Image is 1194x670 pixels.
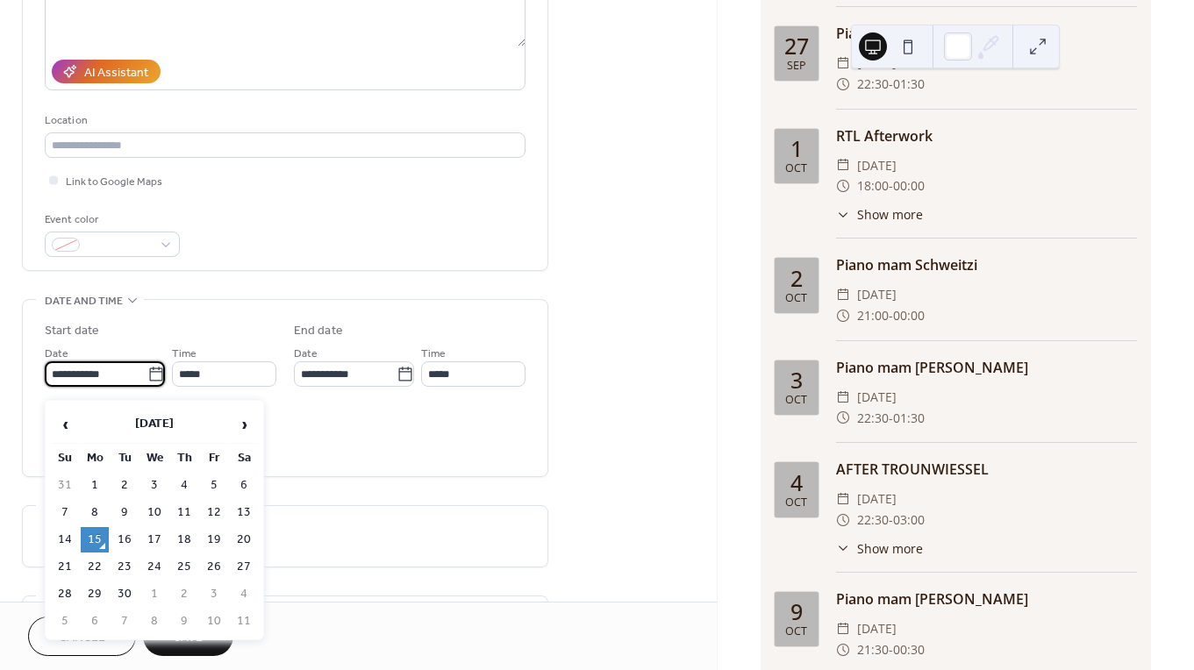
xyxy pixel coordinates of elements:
th: We [140,445,168,471]
td: 1 [140,581,168,607]
div: Oct [785,497,807,509]
div: ​ [836,387,850,408]
span: Cancel [59,629,105,647]
div: Piano mam [PERSON_NAME] [836,588,1137,609]
button: AI Assistant [52,60,161,83]
td: 9 [111,500,139,525]
th: [DATE] [81,406,228,444]
td: 14 [51,527,79,552]
td: 3 [200,581,228,607]
td: 20 [230,527,258,552]
span: 22:30 [857,74,889,95]
td: 8 [81,500,109,525]
span: 01:30 [893,74,925,95]
div: Oct [785,395,807,406]
td: 1 [81,473,109,498]
div: ​ [836,408,850,429]
span: Show more [857,539,923,558]
th: Fr [200,445,228,471]
td: 2 [111,473,139,498]
div: AFTER TROUNWIESSEL [836,459,1137,480]
div: ​ [836,155,850,176]
span: [DATE] [857,618,897,639]
div: Event color [45,210,176,229]
th: Th [170,445,198,471]
td: 18 [170,527,198,552]
td: 4 [230,581,258,607]
button: Cancel [28,617,136,656]
td: 10 [200,609,228,634]
div: ​ [836,53,850,74]
td: 2 [170,581,198,607]
td: 29 [81,581,109,607]
div: Sep [787,61,806,72]
span: Show more [857,205,923,224]
div: 2 [790,267,803,289]
div: ​ [836,539,850,558]
td: 31 [51,473,79,498]
td: 19 [200,527,228,552]
div: ​ [836,205,850,224]
td: 6 [81,609,109,634]
span: [DATE] [857,284,897,305]
td: 17 [140,527,168,552]
span: Time [421,345,446,363]
td: 27 [230,554,258,580]
div: ​ [836,618,850,639]
span: › [231,407,257,442]
button: ​Show more [836,539,923,558]
span: 00:00 [893,305,925,326]
div: 4 [790,472,803,494]
td: 21 [51,554,79,580]
div: 9 [790,601,803,623]
div: ​ [836,74,850,95]
td: 16 [111,527,139,552]
span: Save [174,629,203,647]
td: 3 [140,473,168,498]
td: 23 [111,554,139,580]
span: 03:00 [893,510,925,531]
th: Su [51,445,79,471]
span: - [889,510,893,531]
div: End date [294,322,343,340]
td: 9 [170,609,198,634]
div: ​ [836,284,850,305]
td: 28 [51,581,79,607]
span: 22:30 [857,510,889,531]
span: - [889,639,893,660]
div: Location [45,111,522,130]
div: Oct [785,163,807,175]
span: 21:30 [857,639,889,660]
span: [DATE] [857,155,897,176]
span: 21:00 [857,305,889,326]
td: 12 [200,500,228,525]
span: - [889,74,893,95]
span: Date [294,345,318,363]
span: 18:00 [857,175,889,196]
span: 00:30 [893,639,925,660]
td: 24 [140,554,168,580]
td: 4 [170,473,198,498]
td: 22 [81,554,109,580]
div: ​ [836,175,850,196]
div: Piano mam Schweitzi [836,23,1137,44]
th: Tu [111,445,139,471]
div: Piano mam [PERSON_NAME] [836,357,1137,378]
div: Oct [785,293,807,304]
td: 25 [170,554,198,580]
div: Piano mam Schweitzi [836,254,1137,275]
span: 22:30 [857,408,889,429]
span: [DATE] [857,488,897,510]
span: - [889,408,893,429]
div: ​ [836,305,850,326]
td: 26 [200,554,228,580]
button: ​Show more [836,205,923,224]
span: 01:30 [893,408,925,429]
div: RTL Afterwork [836,125,1137,146]
div: ​ [836,639,850,660]
td: 30 [111,581,139,607]
span: Date and time [45,292,123,310]
div: Start date [45,322,99,340]
td: 7 [111,609,139,634]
